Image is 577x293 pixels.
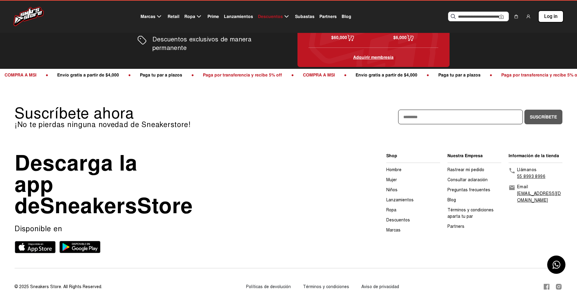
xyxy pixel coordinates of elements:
[499,14,504,19] img: Cámara
[524,110,562,124] button: Suscríbete
[258,13,283,20] span: Descuentos
[386,177,397,182] a: Mujer
[246,284,291,289] a: Políticas de devolución
[447,197,456,203] a: Blog
[517,167,545,173] p: Llámanos
[342,13,351,20] span: Blog
[351,72,422,78] span: Envío gratis a partir de $4,000
[386,167,401,172] a: Hombre
[509,167,562,180] a: Llámanos55 8993 8996
[353,54,394,61] a: Adquirir membresía
[509,184,562,204] a: Email[EMAIL_ADDRESS][DOMAIN_NAME]
[393,34,414,42] p: $6,000
[13,7,44,26] img: logo
[15,241,56,253] img: App store sneakerstore
[168,13,179,20] span: Retail
[517,184,562,190] p: Email
[207,13,219,20] span: Prime
[339,72,350,78] span: ●
[40,192,137,220] span: Sneakers
[422,72,433,78] span: ●
[447,224,464,229] a: Partners
[286,72,298,78] span: ●
[447,207,494,219] a: Términos y condiciones aparta tu par
[15,153,151,217] div: Descarga la app de Store
[15,106,289,121] p: Suscríbete ahora
[517,174,545,179] a: 55 8993 8996
[517,190,562,204] p: [EMAIL_ADDRESS][DOMAIN_NAME]
[526,14,531,19] img: user
[386,228,401,233] a: Marcas
[451,14,456,19] img: Buscar
[447,167,484,172] a: Rastrear mi pedido
[224,13,253,20] span: Lanzamientos
[331,34,355,42] p: $60,000
[59,241,100,253] img: Play store sneakerstore
[319,13,337,20] span: Partners
[386,217,410,223] a: Descuentos
[15,284,102,290] div: © 2025 Sneakers Store. All Rights Reserved.
[298,72,339,78] span: COMPRA A MSI
[361,284,399,289] a: Aviso de privacidad
[198,72,286,78] span: Paga por transferencia y recibe 5% off
[386,197,414,203] a: Lanzamientos
[135,72,186,78] span: Paga tu par a plazos
[141,13,155,20] span: Marcas
[509,153,562,159] li: Información de la tienda
[152,36,252,52] span: Descuentos exclusivos de manera permanente
[447,153,501,159] li: Nuestra Empresa
[485,72,496,78] span: ●
[15,224,231,234] p: Disponible en
[52,72,123,78] span: Envío gratis a partir de $4,000
[123,72,135,78] span: ●
[433,72,485,78] span: Paga tu par a plazos
[514,14,519,19] img: shopping
[386,187,398,192] a: Niños
[303,284,349,289] a: Términos y condiciones
[295,13,315,20] span: Subastas
[447,187,490,192] a: Preguntas frecuentes
[186,72,198,78] span: ●
[386,207,396,213] a: Ropa
[447,177,488,182] a: Consultar aclaración
[544,13,558,20] span: Log in
[184,13,195,20] span: Ropa
[386,153,440,159] li: Shop
[15,121,289,128] p: ¡No te pierdas ninguna novedad de Sneakerstore!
